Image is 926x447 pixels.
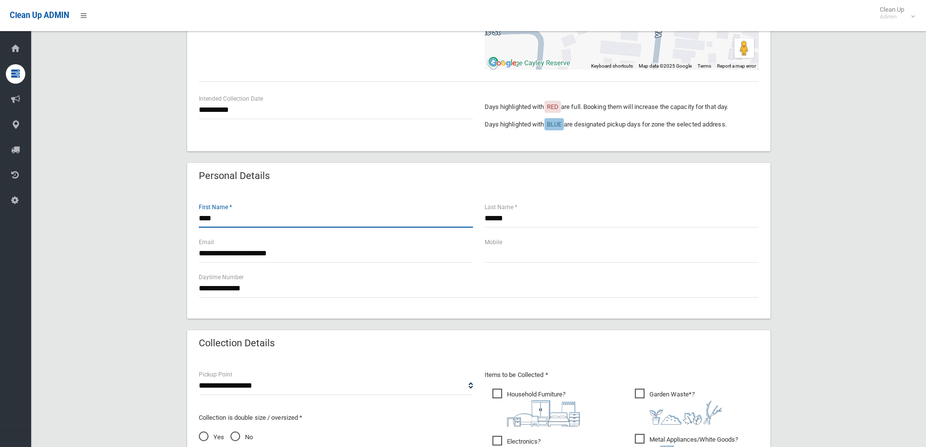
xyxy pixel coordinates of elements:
a: Terms [698,63,711,69]
i: ? [649,391,722,425]
span: RED [547,103,559,110]
span: Yes [199,431,224,443]
p: Days highlighted with are designated pickup days for zone the selected address. [485,119,759,130]
header: Collection Details [187,334,286,353]
i: ? [507,391,580,427]
span: BLUE [547,121,561,128]
p: Days highlighted with are full. Booking them will increase the capacity for that day. [485,101,759,113]
a: Open this area in Google Maps (opens a new window) [487,57,519,70]
img: aa9efdbe659d29b613fca23ba79d85cb.png [507,400,580,427]
img: 4fd8a5c772b2c999c83690221e5242e0.png [649,400,722,425]
button: Drag Pegman onto the map to open Street View [734,38,754,58]
span: No [230,431,253,443]
span: Household Furniture [492,389,580,427]
span: Clean Up ADMIN [10,11,69,20]
header: Personal Details [187,166,281,185]
a: Report a map error [717,63,756,69]
span: Map data ©2025 Google [639,63,692,69]
p: Collection is double size / oversized * [199,412,473,424]
button: Keyboard shortcuts [591,63,633,70]
img: Google [487,57,519,70]
small: Admin [880,13,904,20]
span: Clean Up [875,6,914,20]
p: Items to be Collected * [485,369,759,381]
span: Garden Waste* [635,389,722,425]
